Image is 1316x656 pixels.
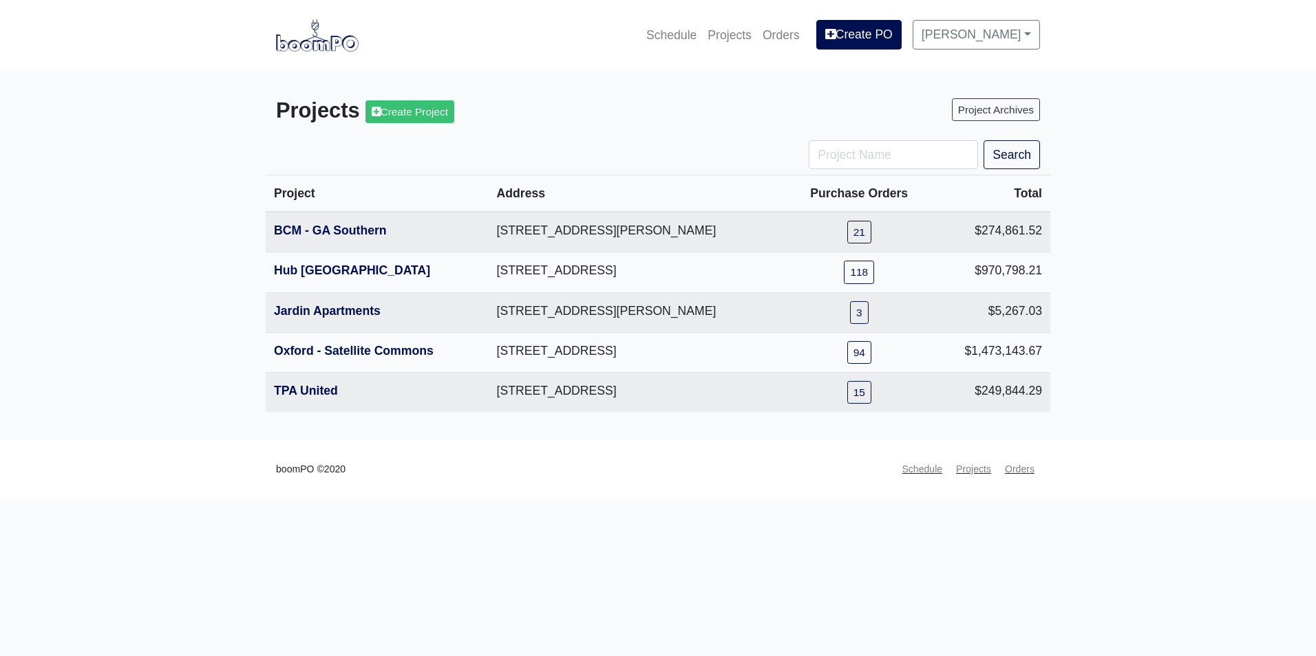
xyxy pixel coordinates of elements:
a: 118 [844,261,874,283]
td: $970,798.21 [931,252,1050,292]
th: Project [266,175,489,212]
a: Jardin Apartments [274,304,381,318]
a: Schedule [641,20,702,50]
a: [PERSON_NAME] [913,20,1040,49]
button: Search [984,140,1040,169]
td: [STREET_ADDRESS] [489,372,787,412]
td: [STREET_ADDRESS] [489,252,787,292]
h3: Projects [276,98,648,124]
a: 3 [850,301,869,324]
a: Projects [702,20,757,50]
td: $249,844.29 [931,372,1050,412]
small: boomPO ©2020 [276,461,346,477]
a: TPA United [274,384,338,397]
th: Address [489,175,787,212]
a: Create PO [816,20,902,49]
a: Hub [GEOGRAPHIC_DATA] [274,263,430,277]
a: Orders [757,20,805,50]
a: BCM - GA Southern [274,223,387,237]
a: 21 [847,221,871,243]
a: Oxford - Satellite Commons [274,344,434,358]
a: Create Project [365,100,454,123]
a: Orders [999,456,1040,483]
td: $274,861.52 [931,212,1050,252]
a: 15 [847,381,871,404]
input: Project Name [809,140,978,169]
a: 94 [847,341,871,364]
td: $5,267.03 [931,292,1050,332]
td: [STREET_ADDRESS][PERSON_NAME] [489,212,787,252]
a: Project Archives [952,98,1040,121]
th: Purchase Orders [787,175,931,212]
a: Projects [951,456,997,483]
td: [STREET_ADDRESS][PERSON_NAME] [489,292,787,332]
th: Total [931,175,1050,212]
td: [STREET_ADDRESS] [489,332,787,372]
td: $1,473,143.67 [931,332,1050,372]
img: boomPO [276,19,359,51]
a: Schedule [896,456,948,483]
